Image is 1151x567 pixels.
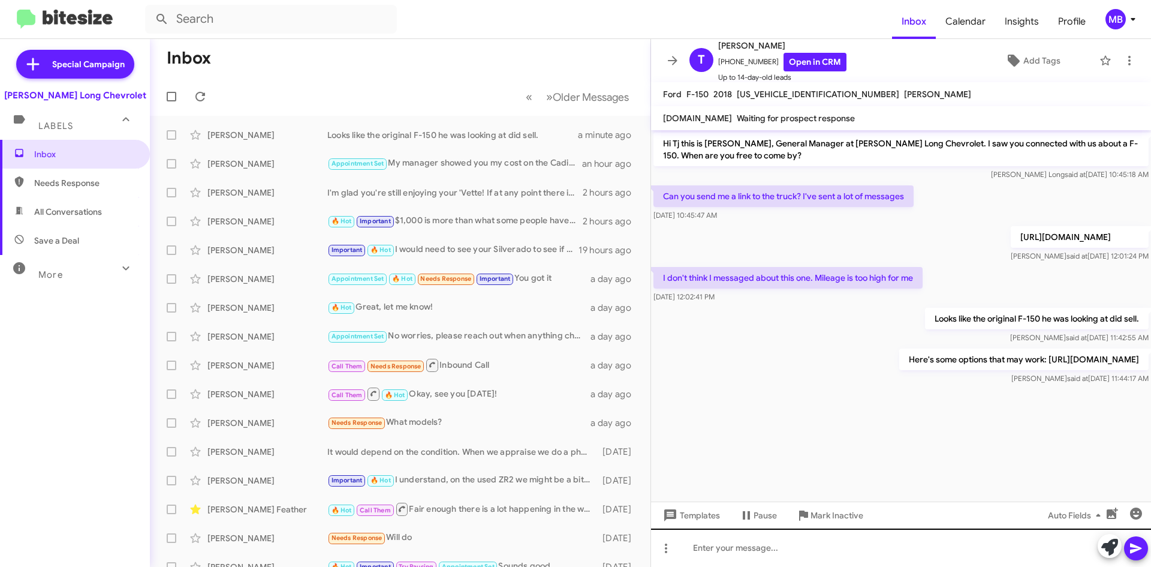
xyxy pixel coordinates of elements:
[327,187,583,199] div: I'm glad you're still enjoying your 'Vette! If at any point there is something else I can help yo...
[596,503,641,515] div: [DATE]
[698,50,705,70] span: T
[207,187,327,199] div: [PERSON_NAME]
[936,4,995,39] span: Calendar
[754,505,777,526] span: Pause
[590,331,641,343] div: a day ago
[327,243,578,257] div: I would need to see your Silverado to see if we could match it. Definitely not opposed to trying!...
[810,505,863,526] span: Mark Inactive
[596,446,641,458] div: [DATE]
[52,58,125,70] span: Special Campaign
[16,50,134,79] a: Special Campaign
[787,505,873,526] button: Mark Inactive
[327,301,590,314] div: Great, let me know!
[686,89,709,100] span: F-150
[480,275,511,283] span: Important
[1066,333,1087,342] span: said at
[207,417,327,429] div: [PERSON_NAME]
[332,476,363,484] span: Important
[360,506,391,514] span: Call Them
[583,187,641,199] div: 2 hours ago
[34,148,136,160] span: Inbox
[1066,251,1087,260] span: said at
[784,53,846,71] a: Open in CRM
[590,388,641,400] div: a day ago
[553,91,629,104] span: Older Messages
[596,475,641,487] div: [DATE]
[590,417,641,429] div: a day ago
[737,89,899,100] span: [US_VEHICLE_IDENTIFICATION_NUMBER]
[519,85,636,109] nav: Page navigation example
[145,5,397,34] input: Search
[590,359,641,371] div: a day ago
[327,358,590,373] div: Inbound Call
[1038,505,1115,526] button: Auto Fields
[370,362,421,370] span: Needs Response
[653,267,923,289] p: I don't think I messaged about this one. Mileage is too high for me
[4,89,146,101] div: [PERSON_NAME] Long Chevrolet
[663,89,682,100] span: Ford
[663,113,732,124] span: [DOMAIN_NAME]
[925,308,1149,329] p: Looks like the original F-150 he was looking at did sell.
[1065,170,1086,179] span: said at
[38,121,73,131] span: Labels
[332,506,352,514] span: 🔥 Hot
[995,4,1048,39] span: Insights
[590,273,641,285] div: a day ago
[578,244,641,256] div: 19 hours ago
[539,85,636,109] button: Next
[332,275,384,283] span: Appointment Set
[207,331,327,343] div: [PERSON_NAME]
[167,49,211,68] h1: Inbox
[420,275,471,283] span: Needs Response
[207,475,327,487] div: [PERSON_NAME]
[661,505,720,526] span: Templates
[207,244,327,256] div: [PERSON_NAME]
[327,473,596,487] div: I understand, on the used ZR2 we might be a bit more flexible. We're mid-50s right now, but if yo...
[392,275,412,283] span: 🔥 Hot
[546,89,553,104] span: »
[385,391,405,399] span: 🔥 Hot
[370,246,391,254] span: 🔥 Hot
[207,446,327,458] div: [PERSON_NAME]
[332,304,352,311] span: 🔥 Hot
[892,4,936,39] a: Inbox
[596,532,641,544] div: [DATE]
[327,129,578,141] div: Looks like the original F-150 he was looking at did sell.
[1010,333,1149,342] span: [PERSON_NAME] [DATE] 11:42:55 AM
[519,85,540,109] button: Previous
[207,215,327,227] div: [PERSON_NAME]
[327,386,590,401] div: Okay, see you [DATE]!
[971,50,1093,71] button: Add Tags
[332,332,384,340] span: Appointment Set
[526,89,532,104] span: «
[327,214,583,228] div: $1,000 is more than what some people have. Let's get you in!
[207,158,327,170] div: [PERSON_NAME]
[718,71,846,83] span: Up to 14-day-old leads
[578,129,641,141] div: a minute ago
[332,160,384,167] span: Appointment Set
[1011,374,1149,383] span: [PERSON_NAME] [DATE] 11:44:17 AM
[207,273,327,285] div: [PERSON_NAME]
[332,391,363,399] span: Call Them
[207,359,327,371] div: [PERSON_NAME]
[332,246,363,254] span: Important
[370,476,391,484] span: 🔥 Hot
[34,177,136,189] span: Needs Response
[583,215,641,227] div: 2 hours ago
[332,534,382,542] span: Needs Response
[1048,505,1105,526] span: Auto Fields
[1067,374,1088,383] span: said at
[1011,226,1149,248] p: [URL][DOMAIN_NAME]
[1095,9,1138,29] button: MB
[1048,4,1095,39] a: Profile
[327,272,590,286] div: You got it
[582,158,641,170] div: an hour ago
[360,217,391,225] span: Important
[1023,50,1060,71] span: Add Tags
[991,170,1149,179] span: [PERSON_NAME] Long [DATE] 10:45:18 AM
[332,362,363,370] span: Call Them
[207,129,327,141] div: [PERSON_NAME]
[590,302,641,314] div: a day ago
[327,502,596,517] div: Fair enough there is a lot happening in the world. I don't think it's outside of the realm of pos...
[327,157,582,170] div: My manager showed you my cost on the Cadillac, which is $89k. If you are wanting a vehicle like t...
